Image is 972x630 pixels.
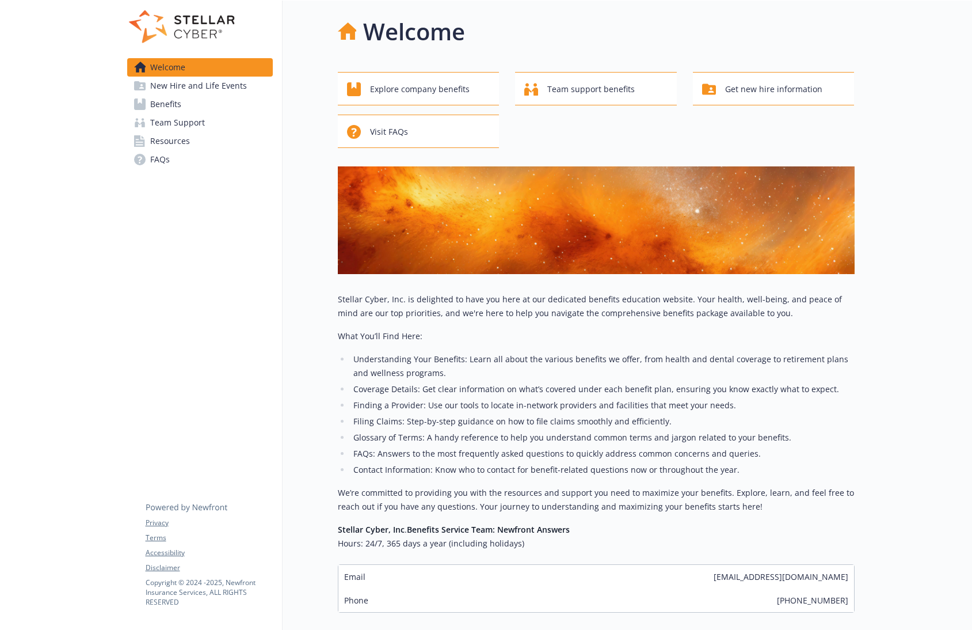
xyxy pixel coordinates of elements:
span: FAQs [150,150,170,169]
p: We’re committed to providing you with the resources and support you need to maximize your benefit... [338,486,855,514]
button: Get new hire information [693,72,855,105]
button: Visit FAQs [338,115,500,148]
strong: Stellar Cyber, Inc [338,524,405,535]
li: Glossary of Terms: A handy reference to help you understand common terms and jargon related to yo... [350,431,855,445]
span: Benefits [150,95,181,113]
p: Copyright © 2024 - 2025 , Newfront Insurance Services, ALL RIGHTS RESERVED [146,578,272,607]
a: FAQs [127,150,273,169]
li: Contact Information: Know who to contact for benefit-related questions now or throughout the year. [350,463,855,477]
h6: . [338,523,855,537]
span: Resources [150,132,190,150]
span: Welcome [150,58,185,77]
button: Explore company benefits [338,72,500,105]
li: Filing Claims: Step-by-step guidance on how to file claims smoothly and efficiently. [350,415,855,428]
li: Finding a Provider: Use our tools to locate in-network providers and facilities that meet your ne... [350,399,855,412]
a: Welcome [127,58,273,77]
h1: Welcome [363,14,465,49]
h6: Hours: 24/7, 365 days a year (including holidays)​ [338,537,855,551]
a: Privacy [146,518,272,528]
a: Team Support [127,113,273,132]
a: Resources [127,132,273,150]
li: FAQs: Answers to the most frequently asked questions to quickly address common concerns and queries. [350,447,855,461]
span: Phone [344,594,368,606]
li: Coverage Details: Get clear information on what’s covered under each benefit plan, ensuring you k... [350,382,855,396]
button: Team support benefits [515,72,677,105]
strong: Benefits Service Team: Newfront Answers [407,524,570,535]
a: New Hire and Life Events [127,77,273,95]
a: Disclaimer [146,563,272,573]
a: Accessibility [146,548,272,558]
img: overview page banner [338,166,855,274]
span: Explore company benefits [370,78,470,100]
a: Terms [146,533,272,543]
span: [PHONE_NUMBER] [777,594,848,606]
span: [EMAIL_ADDRESS][DOMAIN_NAME] [714,571,848,583]
li: Understanding Your Benefits: Learn all about the various benefits we offer, from health and denta... [350,352,855,380]
p: What You’ll Find Here: [338,329,855,343]
span: New Hire and Life Events [150,77,247,95]
span: Team Support [150,113,205,132]
span: Visit FAQs [370,121,408,143]
p: Stellar Cyber, Inc. is delighted to have you here at our dedicated benefits education website. Yo... [338,293,855,320]
span: Team support benefits [547,78,635,100]
span: Email [344,571,365,583]
span: Get new hire information [725,78,822,100]
a: Benefits [127,95,273,113]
